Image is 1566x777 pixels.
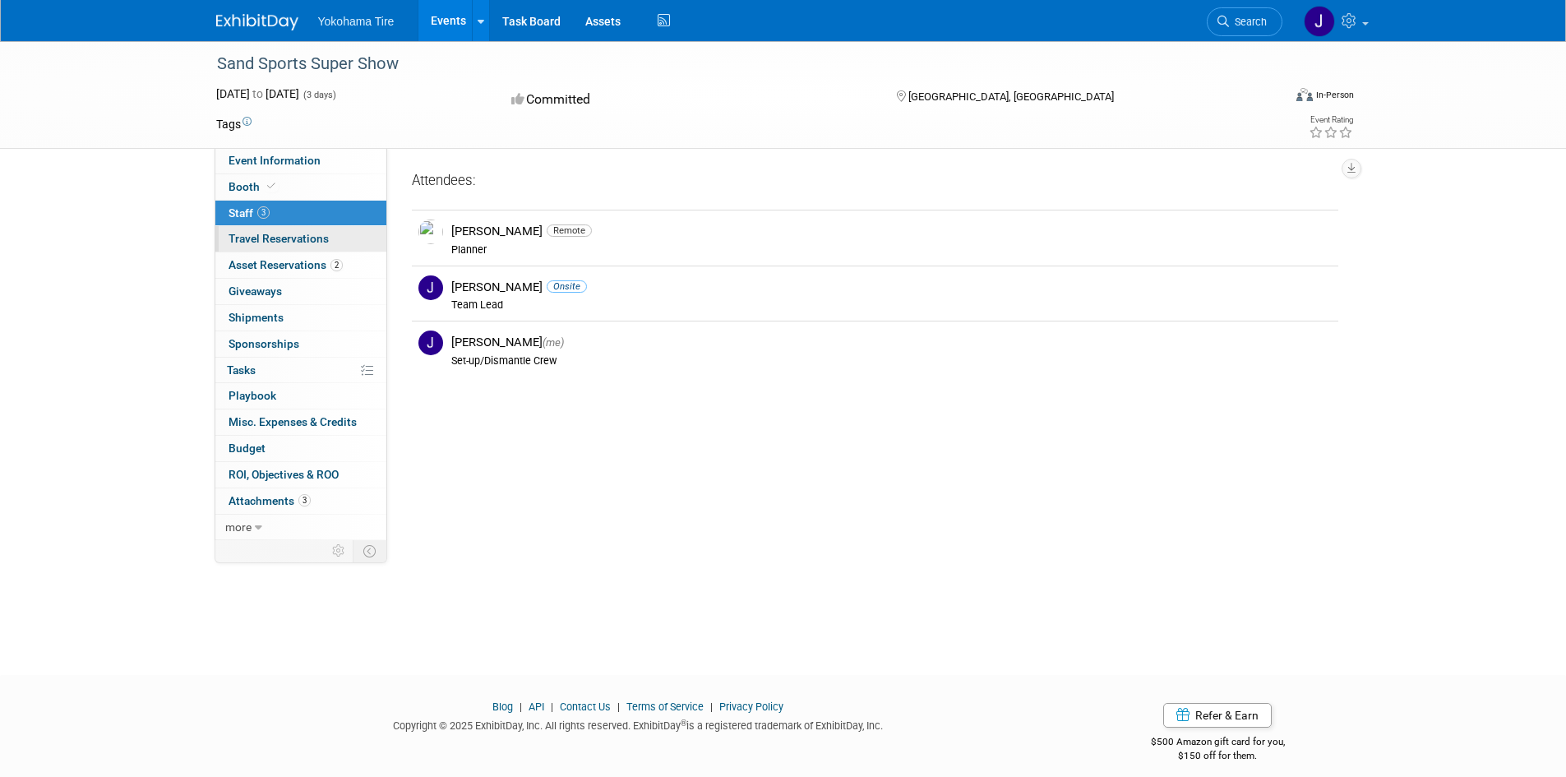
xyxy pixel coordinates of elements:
[908,90,1114,103] span: [GEOGRAPHIC_DATA], [GEOGRAPHIC_DATA]
[216,116,252,132] td: Tags
[1296,88,1313,101] img: Format-Inperson.png
[229,389,276,402] span: Playbook
[229,206,270,220] span: Staff
[626,701,704,713] a: Terms of Service
[560,701,611,713] a: Contact Us
[681,719,686,728] sup: ®
[267,182,275,191] i: Booth reservation complete
[215,358,386,383] a: Tasks
[215,305,386,331] a: Shipments
[215,201,386,226] a: Staff3
[325,540,353,562] td: Personalize Event Tab Strip
[529,701,544,713] a: API
[215,409,386,435] a: Misc. Expenses & Credits
[543,336,564,349] span: (me)
[1315,89,1354,101] div: In-Person
[1229,16,1267,28] span: Search
[451,335,1332,350] div: [PERSON_NAME]
[1085,749,1351,763] div: $150 off for them.
[298,494,311,506] span: 3
[229,468,339,481] span: ROI, Objectives & ROO
[719,701,783,713] a: Privacy Policy
[215,252,386,278] a: Asset Reservations2
[215,383,386,409] a: Playbook
[318,15,395,28] span: Yokohama Tire
[418,275,443,300] img: J.jpg
[451,298,1332,312] div: Team Lead
[229,442,266,455] span: Budget
[492,701,513,713] a: Blog
[215,488,386,514] a: Attachments3
[229,415,357,428] span: Misc. Expenses & Credits
[547,224,592,237] span: Remote
[302,90,336,100] span: (3 days)
[515,701,526,713] span: |
[225,520,252,534] span: more
[227,363,256,377] span: Tasks
[1085,724,1351,762] div: $500 Amazon gift card for you,
[1185,86,1355,110] div: Event Format
[215,515,386,540] a: more
[412,171,1338,192] div: Attendees:
[229,180,279,193] span: Booth
[506,86,870,114] div: Committed
[216,87,299,100] span: [DATE] [DATE]
[1163,703,1272,728] a: Refer & Earn
[1207,7,1282,36] a: Search
[353,540,386,562] td: Toggle Event Tabs
[330,259,343,271] span: 2
[229,311,284,324] span: Shipments
[215,226,386,252] a: Travel Reservations
[451,224,1332,239] div: [PERSON_NAME]
[229,284,282,298] span: Giveaways
[215,462,386,488] a: ROI, Objectives & ROO
[215,436,386,461] a: Budget
[229,337,299,350] span: Sponsorships
[250,87,266,100] span: to
[215,331,386,357] a: Sponsorships
[229,154,321,167] span: Event Information
[216,14,298,30] img: ExhibitDay
[229,232,329,245] span: Travel Reservations
[229,494,311,507] span: Attachments
[451,354,1332,368] div: Set-up/Dismantle Crew
[216,715,1061,733] div: Copyright © 2025 ExhibitDay, Inc. All rights reserved. ExhibitDay is a registered trademark of Ex...
[215,174,386,200] a: Booth
[613,701,624,713] span: |
[547,280,587,293] span: Onsite
[215,279,386,304] a: Giveaways
[418,331,443,355] img: J.jpg
[451,243,1332,257] div: Planner
[211,49,1258,79] div: Sand Sports Super Show
[257,206,270,219] span: 3
[451,280,1332,295] div: [PERSON_NAME]
[1309,116,1353,124] div: Event Rating
[229,258,343,271] span: Asset Reservations
[547,701,557,713] span: |
[706,701,717,713] span: |
[215,148,386,173] a: Event Information
[1304,6,1335,37] img: Jason Heath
